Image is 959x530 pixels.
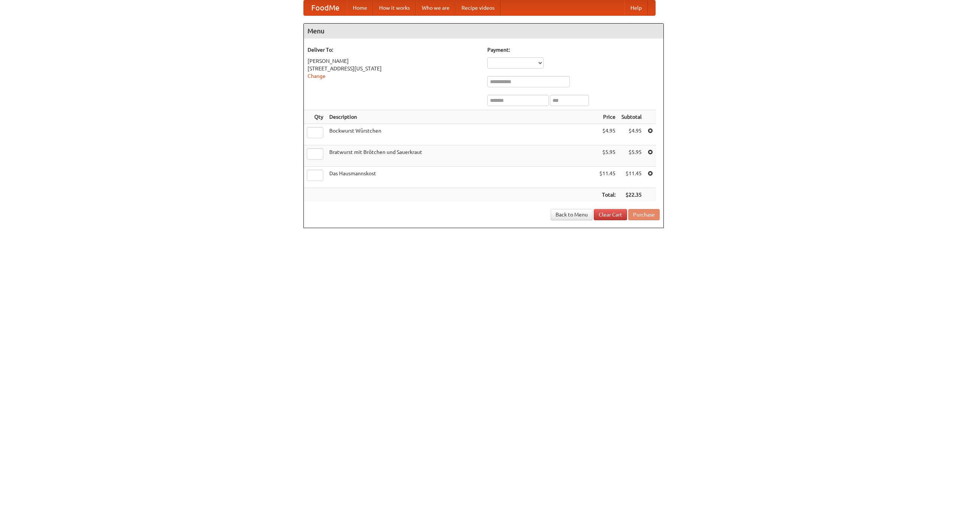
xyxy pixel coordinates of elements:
[618,110,645,124] th: Subtotal
[326,145,596,167] td: Bratwurst mit Brötchen und Sauerkraut
[596,167,618,188] td: $11.45
[628,209,660,220] button: Purchase
[596,110,618,124] th: Price
[596,145,618,167] td: $5.95
[326,110,596,124] th: Description
[304,24,663,39] h4: Menu
[308,46,480,54] h5: Deliver To:
[594,209,627,220] a: Clear Cart
[304,110,326,124] th: Qty
[456,0,500,15] a: Recipe videos
[326,167,596,188] td: Das Hausmannskost
[618,188,645,202] th: $22.35
[308,65,480,72] div: [STREET_ADDRESS][US_STATE]
[416,0,456,15] a: Who we are
[308,57,480,65] div: [PERSON_NAME]
[487,46,660,54] h5: Payment:
[347,0,373,15] a: Home
[618,124,645,145] td: $4.95
[308,73,326,79] a: Change
[618,145,645,167] td: $5.95
[596,188,618,202] th: Total:
[618,167,645,188] td: $11.45
[551,209,593,220] a: Back to Menu
[326,124,596,145] td: Bockwurst Würstchen
[304,0,347,15] a: FoodMe
[596,124,618,145] td: $4.95
[624,0,648,15] a: Help
[373,0,416,15] a: How it works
